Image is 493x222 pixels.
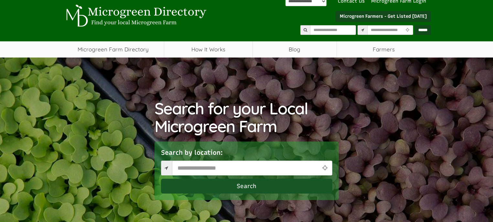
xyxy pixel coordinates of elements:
[161,179,332,194] button: Search
[320,165,329,171] i: Use Current Location
[62,41,164,58] a: Microgreen Farm Directory
[161,148,223,157] label: Search by location:
[404,28,411,32] i: Use Current Location
[155,100,339,135] h1: Search for your Local Microgreen Farm
[62,5,208,27] img: Microgreen Directory
[336,11,431,22] a: Microgreen Farmers - Get Listed [DATE]
[164,41,252,58] a: How It Works
[253,41,337,58] a: Blog
[337,41,431,58] span: Farmers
